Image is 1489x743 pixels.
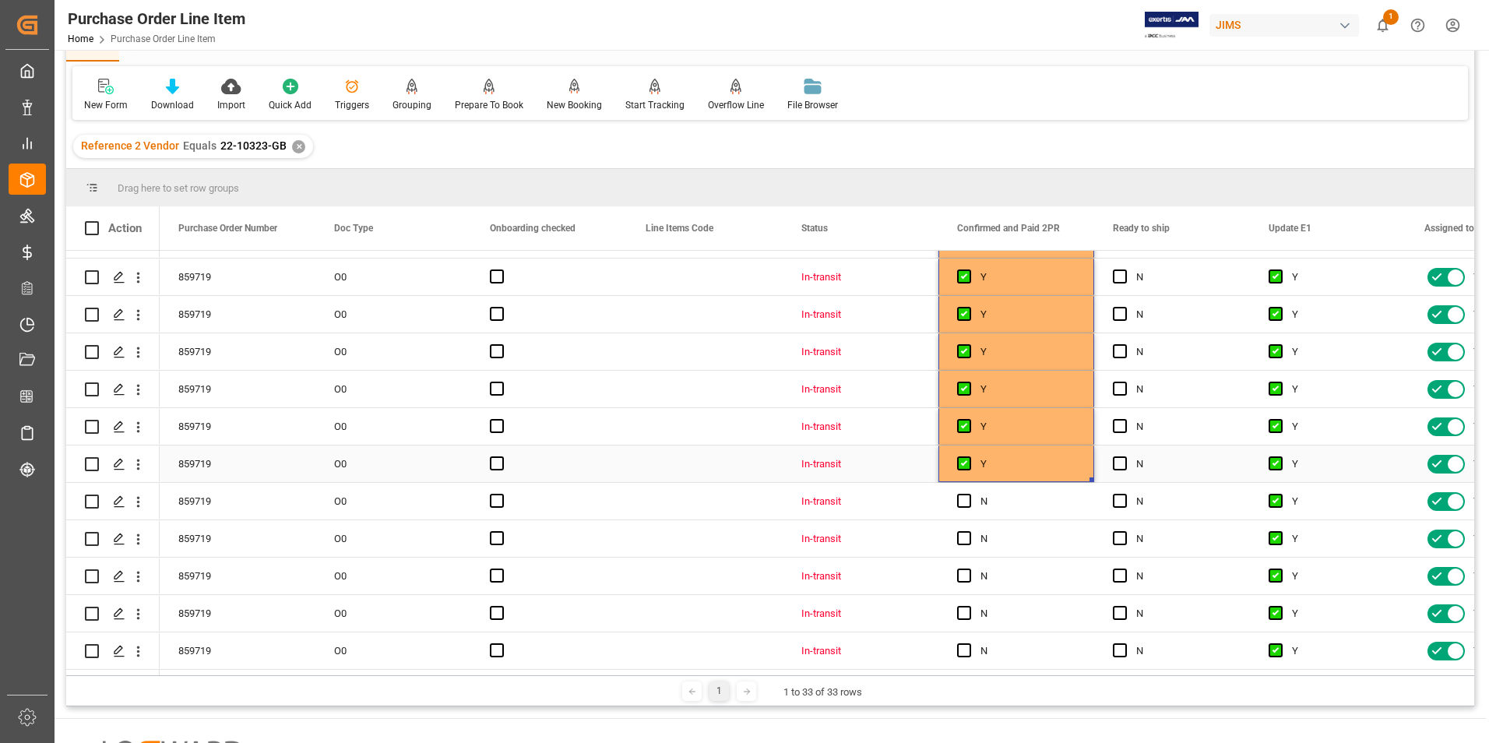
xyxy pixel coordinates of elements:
[178,223,277,234] span: Purchase Order Number
[315,632,471,669] div: O0
[118,182,239,194] span: Drag here to set row groups
[315,408,471,445] div: O0
[66,408,160,445] div: Press SPACE to select this row.
[980,297,1075,333] div: Y
[335,98,369,112] div: Triggers
[160,558,315,594] div: 859719
[392,98,431,112] div: Grouping
[315,520,471,557] div: O0
[783,685,862,700] div: 1 to 33 of 33 rows
[1383,9,1399,25] span: 1
[1136,334,1231,370] div: N
[315,445,471,482] div: O0
[801,371,920,407] div: In-transit
[1136,446,1231,482] div: N
[66,296,160,333] div: Press SPACE to select this row.
[160,483,315,519] div: 859719
[160,520,315,557] div: 859719
[980,259,1075,295] div: Y
[108,221,142,235] div: Action
[1292,633,1387,669] div: Y
[1292,558,1387,594] div: Y
[708,98,764,112] div: Overflow Line
[1292,409,1387,445] div: Y
[1136,484,1231,519] div: N
[1292,259,1387,295] div: Y
[1136,596,1231,632] div: N
[490,223,576,234] span: Onboarding checked
[160,296,315,333] div: 859719
[1292,521,1387,557] div: Y
[269,98,312,112] div: Quick Add
[801,297,920,333] div: In-transit
[801,633,920,669] div: In-transit
[1136,558,1231,594] div: N
[787,98,838,112] div: File Browser
[801,334,920,370] div: In-transit
[1292,334,1387,370] div: Y
[980,409,1075,445] div: Y
[315,483,471,519] div: O0
[315,371,471,407] div: O0
[957,223,1060,234] span: Confirmed and Paid 2PR
[1269,223,1311,234] span: Update E1
[801,446,920,482] div: In-transit
[334,223,373,234] span: Doc Type
[66,632,160,670] div: Press SPACE to select this row.
[1136,521,1231,557] div: N
[292,140,305,153] div: ✕
[1209,14,1359,37] div: JIMS
[81,139,179,152] span: Reference 2 Vendor
[801,409,920,445] div: In-transit
[801,223,828,234] span: Status
[1136,633,1231,669] div: N
[980,633,1075,669] div: N
[84,98,128,112] div: New Form
[455,98,523,112] div: Prepare To Book
[68,33,93,44] a: Home
[980,558,1075,594] div: N
[66,333,160,371] div: Press SPACE to select this row.
[1400,8,1435,43] button: Help Center
[160,595,315,632] div: 859719
[66,483,160,520] div: Press SPACE to select this row.
[980,484,1075,519] div: N
[1145,12,1199,39] img: Exertis%20JAM%20-%20Email%20Logo.jpg_1722504956.jpg
[801,484,920,519] div: In-transit
[68,7,245,30] div: Purchase Order Line Item
[315,296,471,333] div: O0
[980,334,1075,370] div: Y
[1136,409,1231,445] div: N
[1292,371,1387,407] div: Y
[160,445,315,482] div: 859719
[220,139,287,152] span: 22-10323-GB
[980,371,1075,407] div: Y
[160,259,315,295] div: 859719
[315,333,471,370] div: O0
[801,521,920,557] div: In-transit
[646,223,713,234] span: Line Items Code
[801,596,920,632] div: In-transit
[66,520,160,558] div: Press SPACE to select this row.
[183,139,216,152] span: Equals
[1292,297,1387,333] div: Y
[315,558,471,594] div: O0
[1209,10,1365,40] button: JIMS
[66,371,160,408] div: Press SPACE to select this row.
[980,446,1075,482] div: Y
[801,558,920,594] div: In-transit
[1292,446,1387,482] div: Y
[1113,223,1170,234] span: Ready to ship
[625,98,685,112] div: Start Tracking
[66,558,160,595] div: Press SPACE to select this row.
[66,259,160,296] div: Press SPACE to select this row.
[160,632,315,669] div: 859719
[980,521,1075,557] div: N
[1292,596,1387,632] div: Y
[547,98,602,112] div: New Booking
[1365,8,1400,43] button: show 1 new notifications
[1292,484,1387,519] div: Y
[709,681,729,701] div: 1
[980,596,1075,632] div: N
[1136,259,1231,295] div: N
